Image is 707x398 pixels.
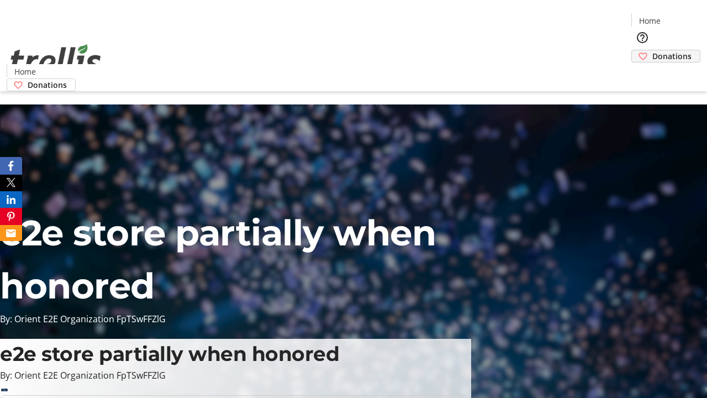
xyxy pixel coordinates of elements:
[631,27,653,49] button: Help
[7,66,43,77] a: Home
[7,32,105,87] img: Orient E2E Organization FpTSwFFZlG's Logo
[632,15,667,27] a: Home
[639,15,661,27] span: Home
[631,62,653,85] button: Cart
[7,78,76,91] a: Donations
[631,50,700,62] a: Donations
[14,66,36,77] span: Home
[28,79,67,91] span: Donations
[652,50,692,62] span: Donations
